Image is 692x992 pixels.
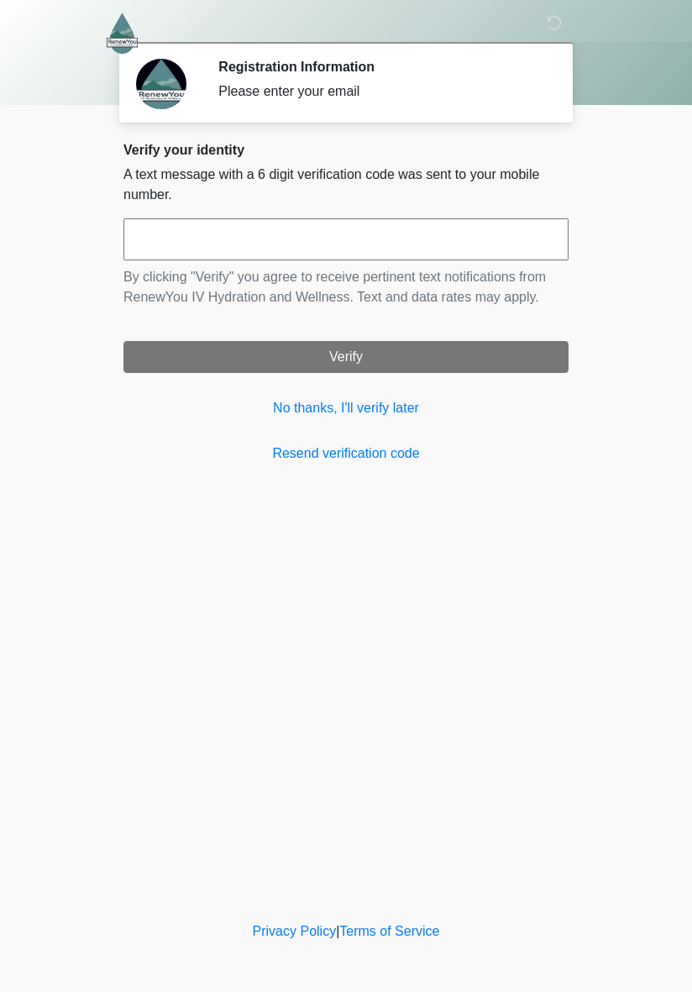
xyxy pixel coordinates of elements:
[218,81,543,102] div: Please enter your email
[123,142,569,158] h2: Verify your identity
[123,165,569,205] p: A text message with a 6 digit verification code was sent to your mobile number.
[107,13,138,54] img: RenewYou IV Hydration and Wellness Logo
[123,398,569,418] a: No thanks, I'll verify later
[339,924,439,938] a: Terms of Service
[218,59,543,75] h2: Registration Information
[136,59,186,109] img: Agent Avatar
[123,341,569,373] button: Verify
[336,924,339,938] a: |
[253,924,337,938] a: Privacy Policy
[123,267,569,307] p: By clicking "Verify" you agree to receive pertinent text notifications from RenewYou IV Hydration...
[123,444,569,464] a: Resend verification code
